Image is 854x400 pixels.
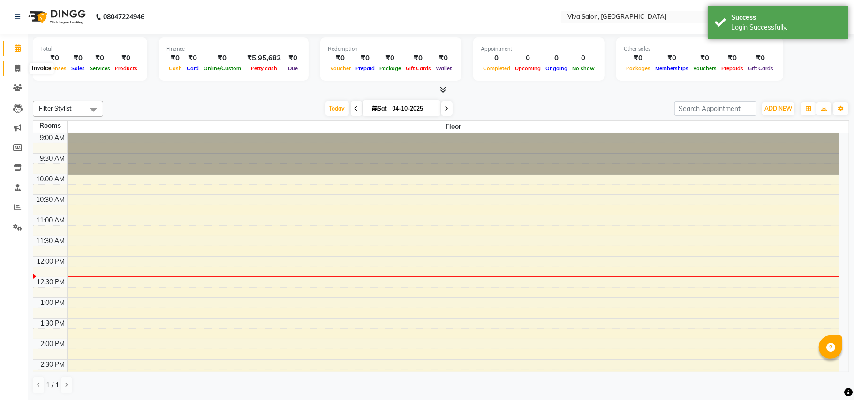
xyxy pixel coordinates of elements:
[513,65,543,72] span: Upcoming
[570,53,597,64] div: 0
[39,298,67,308] div: 1:00 PM
[184,65,201,72] span: Card
[38,133,67,143] div: 9:00 AM
[35,215,67,225] div: 11:00 AM
[249,65,280,72] span: Petty cash
[40,53,69,64] div: ₹0
[68,121,839,133] span: Floor
[39,104,72,112] span: Filter Stylist
[69,53,87,64] div: ₹0
[38,154,67,163] div: 9:30 AM
[243,53,285,64] div: ₹5,95,682
[201,53,243,64] div: ₹0
[103,4,144,30] b: 08047224946
[513,53,543,64] div: 0
[543,53,570,64] div: 0
[113,65,140,72] span: Products
[653,53,691,64] div: ₹0
[815,363,845,391] iframe: chat widget
[328,53,353,64] div: ₹0
[746,65,776,72] span: Gift Cards
[719,65,746,72] span: Prepaids
[377,53,403,64] div: ₹0
[691,65,719,72] span: Vouchers
[403,53,433,64] div: ₹0
[286,65,300,72] span: Due
[87,53,113,64] div: ₹0
[481,45,597,53] div: Appointment
[390,102,437,116] input: 2025-10-04
[33,121,67,131] div: Rooms
[113,53,140,64] div: ₹0
[35,236,67,246] div: 11:30 AM
[35,257,67,267] div: 12:00 PM
[764,105,792,112] span: ADD NEW
[762,102,794,115] button: ADD NEW
[570,65,597,72] span: No show
[624,53,653,64] div: ₹0
[719,53,746,64] div: ₹0
[87,65,113,72] span: Services
[481,53,513,64] div: 0
[746,53,776,64] div: ₹0
[201,65,243,72] span: Online/Custom
[481,65,513,72] span: Completed
[35,174,67,184] div: 10:00 AM
[353,53,377,64] div: ₹0
[731,13,841,22] div: Success
[691,53,719,64] div: ₹0
[39,360,67,370] div: 2:30 PM
[24,4,88,30] img: logo
[69,65,87,72] span: Sales
[35,277,67,287] div: 12:30 PM
[433,65,454,72] span: Wallet
[39,319,67,328] div: 1:30 PM
[370,105,390,112] span: Sat
[184,53,201,64] div: ₹0
[328,45,454,53] div: Redemption
[653,65,691,72] span: Memberships
[166,53,184,64] div: ₹0
[731,22,841,32] div: Login Successfully.
[377,65,403,72] span: Package
[46,380,59,390] span: 1 / 1
[166,45,301,53] div: Finance
[328,65,353,72] span: Voucher
[674,101,756,116] input: Search Appointment
[624,45,776,53] div: Other sales
[433,53,454,64] div: ₹0
[353,65,377,72] span: Prepaid
[40,45,140,53] div: Total
[403,65,433,72] span: Gift Cards
[285,53,301,64] div: ₹0
[166,65,184,72] span: Cash
[39,339,67,349] div: 2:00 PM
[325,101,349,116] span: Today
[30,63,53,74] div: Invoice
[35,195,67,205] div: 10:30 AM
[624,65,653,72] span: Packages
[543,65,570,72] span: Ongoing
